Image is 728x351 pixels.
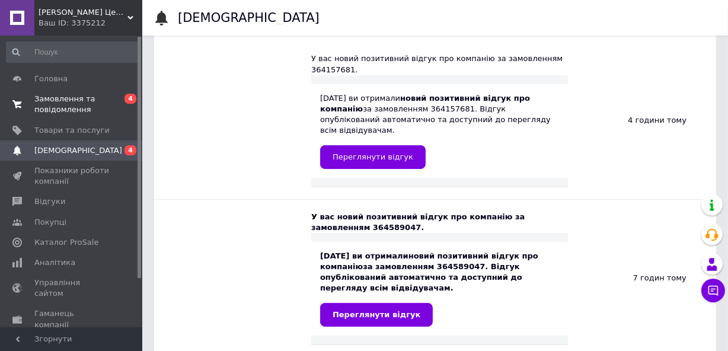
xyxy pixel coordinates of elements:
[333,310,420,319] span: Переглянути відгук
[320,251,559,327] div: [DATE] ви отримали за замовленням 364589047. Відгук опублікований автоматично та доступний до пер...
[320,251,538,271] b: новий позитивний відгук про компанію
[178,11,320,25] h1: [DEMOGRAPHIC_DATA]
[568,42,716,199] div: 4 години тому
[34,308,110,330] span: Гаманець компанії
[320,303,433,327] a: Переглянути відгук
[34,196,65,207] span: Відгуки
[34,277,110,299] span: Управління сайтом
[34,257,75,268] span: Аналітика
[124,145,136,155] span: 4
[34,145,122,156] span: [DEMOGRAPHIC_DATA]
[34,94,110,115] span: Замовлення та повідомлення
[39,18,142,28] div: Ваш ID: 3375212
[34,74,68,84] span: Головна
[320,145,426,169] a: Переглянути відгук
[34,125,110,136] span: Товари та послуги
[6,42,139,63] input: Пошук
[333,152,413,161] span: Переглянути відгук
[34,217,66,228] span: Покупці
[34,237,98,248] span: Каталог ProSale
[124,94,136,104] span: 4
[701,279,725,302] button: Чат з покупцем
[34,165,110,187] span: Показники роботи компанії
[39,7,127,18] span: Садовий Центр "Садівник"
[320,94,530,113] b: новий позитивний відгук про компанію
[320,93,559,169] div: [DATE] ви отримали за замовленням 364157681. Відгук опублікований автоматично та доступний до пер...
[311,212,568,233] div: У вас новий позитивний відгук про компанію за замовленням 364589047.
[311,53,568,75] div: У вас новий позитивний відгук про компанію за замовленням 364157681.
